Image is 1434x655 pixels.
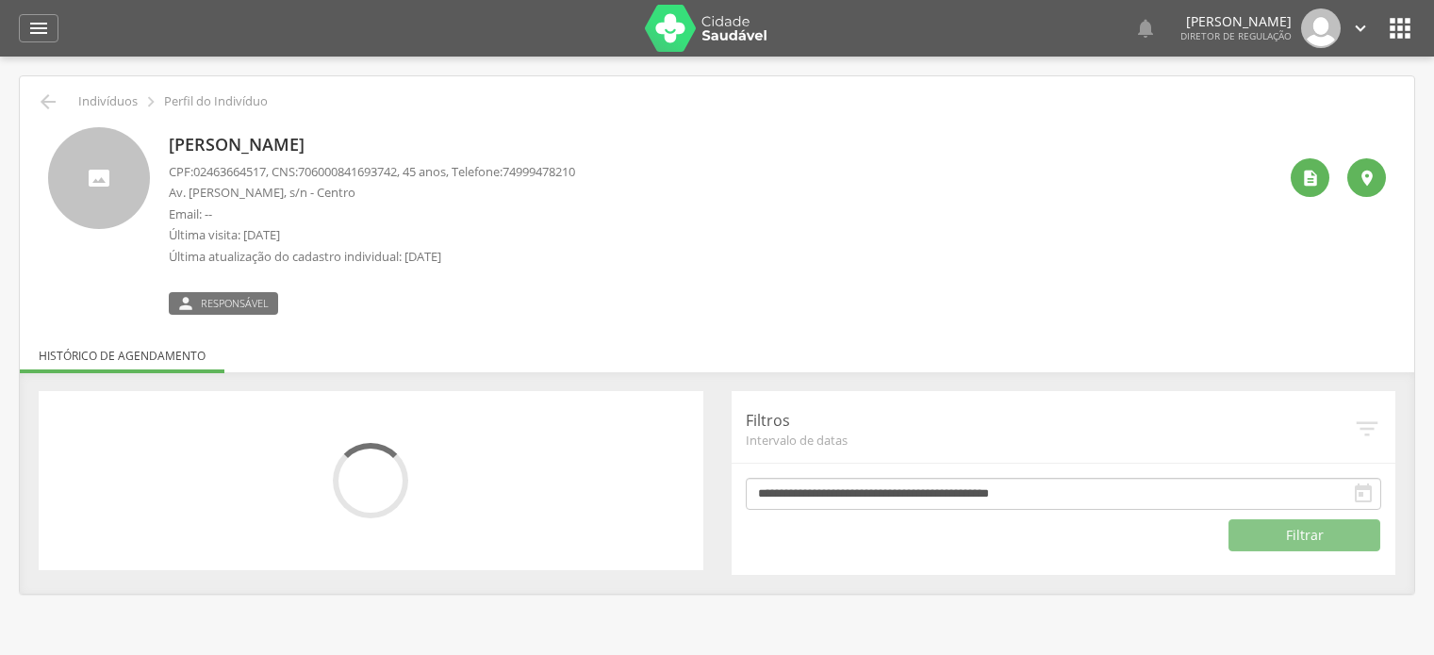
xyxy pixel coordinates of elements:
[298,163,397,180] span: 706000841693742
[140,91,161,112] i: 
[176,296,195,311] i: 
[503,163,575,180] span: 74999478210
[1134,8,1157,48] a: 
[169,205,575,223] p: Email: --
[1180,15,1292,28] p: [PERSON_NAME]
[1385,13,1415,43] i: 
[1134,17,1157,40] i: 
[1358,169,1376,188] i: 
[169,133,575,157] p: [PERSON_NAME]
[27,17,50,40] i: 
[1228,519,1380,551] button: Filtrar
[746,432,1354,449] span: Intervalo de datas
[1350,18,1371,39] i: 
[169,226,575,244] p: Última visita: [DATE]
[1347,158,1386,197] div: Localização
[19,14,58,42] a: 
[1180,29,1292,42] span: Diretor de regulação
[1350,8,1371,48] a: 
[1291,158,1329,197] div: Ver histórico de cadastramento
[169,184,575,202] p: Av. [PERSON_NAME], s/n - Centro
[201,296,269,311] span: Responsável
[1353,415,1381,443] i: 
[746,410,1354,432] p: Filtros
[169,163,575,181] p: CPF: , CNS: , 45 anos, Telefone:
[37,90,59,113] i: Voltar
[78,94,138,109] p: Indivíduos
[164,94,268,109] p: Perfil do Indivíduo
[169,248,575,266] p: Última atualização do cadastro individual: [DATE]
[1301,169,1320,188] i: 
[1352,483,1375,505] i: 
[193,163,266,180] span: 02463664517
